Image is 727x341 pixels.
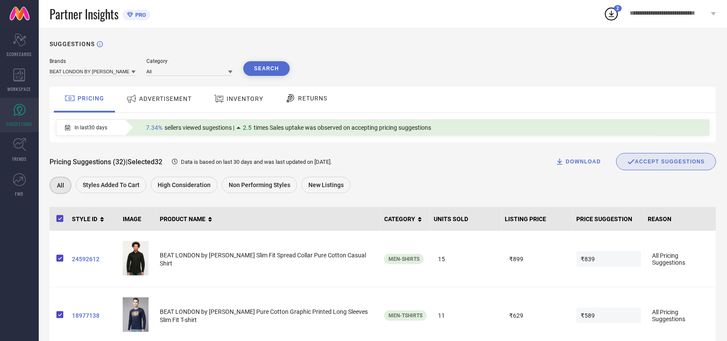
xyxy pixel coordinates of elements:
[16,191,24,197] span: FWD
[78,95,104,102] span: PRICING
[50,5,118,23] span: Partner Insights
[8,86,31,92] span: WORKSPACE
[160,308,368,323] span: BEAT LONDON by [PERSON_NAME] Pure Cotton Graphic Printed Long Sleeves Slim Fit T-shirt
[127,158,162,166] span: Selected 32
[156,207,381,231] th: PRODUCT NAME
[381,207,430,231] th: CATEGORY
[119,207,156,231] th: IMAGE
[434,308,498,323] span: 11
[545,153,612,170] button: DOWNLOAD
[577,308,641,323] span: ₹589
[75,125,107,131] span: In last 30 days
[430,207,502,231] th: UNITS SOLD
[577,251,641,267] span: ₹839
[502,207,573,231] th: LISTING PRICE
[388,256,419,262] span: Men-Shirts
[604,6,619,22] div: Open download list
[505,251,570,267] span: ₹899
[7,51,32,57] span: SCORECARDS
[254,124,431,131] span: times Sales uptake was observed on accepting pricing suggestions
[573,207,645,231] th: PRICE SUGGESTION
[146,58,233,64] div: Category
[146,124,162,131] span: 7.34%
[126,158,127,166] span: |
[308,181,344,188] span: New Listings
[616,153,716,170] button: ACCEPT SUGGESTIONS
[160,252,366,267] span: BEAT LONDON by [PERSON_NAME] Slim Fit Spread Collar Pure Cotton Casual Shirt
[72,312,116,319] a: 18977138
[123,241,149,275] img: e9c66926-c3de-40a0-93bd-eede3824578e1719224357666BEATLONDONbyPEPEJEANSSlimFitSpreadCollarPureCott...
[68,207,119,231] th: STYLE ID
[165,124,234,131] span: sellers viewed sugestions |
[298,95,327,102] span: RETURNS
[628,158,705,166] div: ACCEPT SUGGESTIONS
[243,61,290,76] button: Search
[50,58,136,64] div: Brands
[57,182,64,189] span: All
[505,308,570,323] span: ₹629
[243,124,252,131] span: 2.5
[50,41,95,47] h1: SUGGESTIONS
[227,95,263,102] span: INVENTORY
[556,157,601,166] div: DOWNLOAD
[50,158,126,166] span: Pricing Suggestions (32)
[645,207,716,231] th: REASON
[72,256,116,263] a: 24592612
[123,297,149,332] img: c57888c7-5fbc-466c-8434-002ae6db8a5a1670931129821-BEAT-LONDON-by-PEPE-JEANS-Men-Navy-Blue-Printed...
[6,121,33,127] span: SUGGESTIONS
[648,248,713,270] span: All Pricing Suggestions
[648,304,713,327] span: All Pricing Suggestions
[616,153,716,170] div: Accept Suggestions
[181,159,332,165] span: Data is based on last 30 days and was last updated on [DATE] .
[83,181,140,188] span: Styles Added To Cart
[12,156,27,162] span: TRENDS
[158,181,211,188] span: High Consideration
[434,251,498,267] span: 15
[229,181,290,188] span: Non Performing Styles
[142,122,435,133] div: Percentage of sellers who have viewed suggestions for the current Insight Type
[139,95,192,102] span: ADVERTISEMENT
[617,6,619,11] span: 2
[388,313,423,319] span: Men-Tshirts
[133,12,146,18] span: PRO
